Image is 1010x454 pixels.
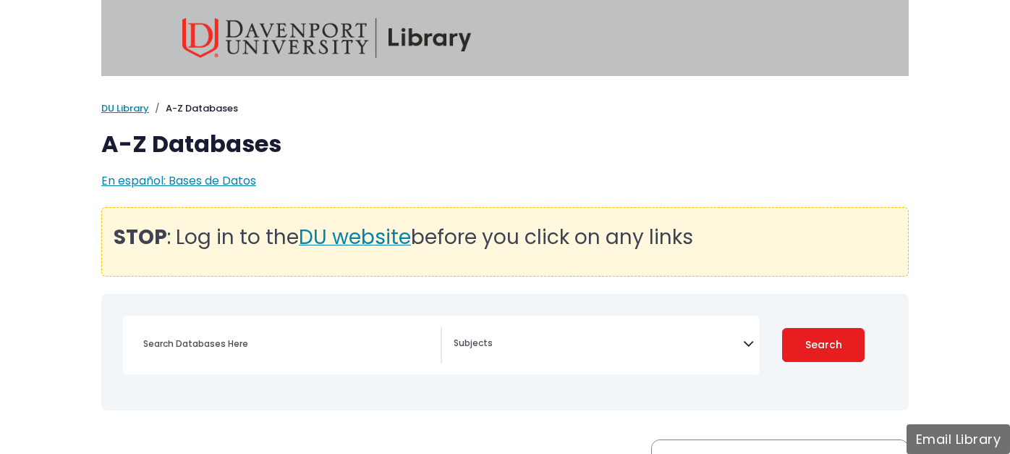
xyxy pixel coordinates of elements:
[411,223,693,251] span: before you click on any links
[454,339,743,350] textarea: Search
[101,101,149,115] a: DU Library
[299,223,411,251] span: DU website
[135,333,441,354] input: Search database by title or keyword
[114,223,167,251] strong: STOP
[101,101,909,116] nav: breadcrumb
[782,328,865,362] button: Submit for Search Results
[101,130,909,158] h1: A-Z Databases
[182,18,472,58] img: Davenport University Library
[114,223,299,251] span: : Log in to the
[101,172,256,189] a: En español: Bases de Datos
[101,294,909,411] nav: Search filters
[149,101,238,116] li: A-Z Databases
[299,233,411,248] a: DU website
